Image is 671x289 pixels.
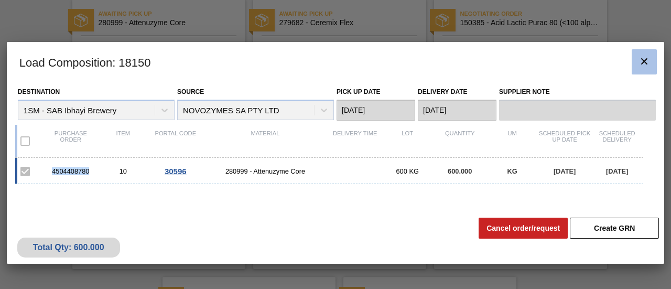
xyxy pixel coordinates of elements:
[149,167,202,176] div: Go to Order
[434,130,486,152] div: Quantity
[18,88,60,95] label: Destination
[418,100,496,121] input: mm/dd/yyyy
[202,130,329,152] div: Material
[381,130,434,152] div: Lot
[591,130,643,152] div: Scheduled Delivery
[97,130,149,152] div: Item
[381,167,434,175] div: 600 KG
[479,218,568,239] button: Cancel order/request
[337,88,381,95] label: Pick up Date
[337,100,415,121] input: mm/dd/yyyy
[507,167,517,175] span: KG
[418,88,467,95] label: Delivery Date
[554,167,576,175] span: [DATE]
[149,130,202,152] div: Portal code
[448,167,472,175] span: 600.000
[45,130,97,152] div: Purchase order
[499,84,656,100] label: Supplier Note
[570,218,659,239] button: Create GRN
[25,243,112,252] div: Total Qty: 600.000
[165,167,187,176] span: 30596
[97,167,149,175] div: 10
[329,130,381,152] div: Delivery Time
[486,130,538,152] div: UM
[7,42,664,82] h3: Load Composition : 18150
[202,167,329,175] span: 280999 - Attenuzyme Core
[177,88,204,95] label: Source
[538,130,591,152] div: Scheduled Pick up Date
[606,167,628,175] span: [DATE]
[45,167,97,175] div: 4504408780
